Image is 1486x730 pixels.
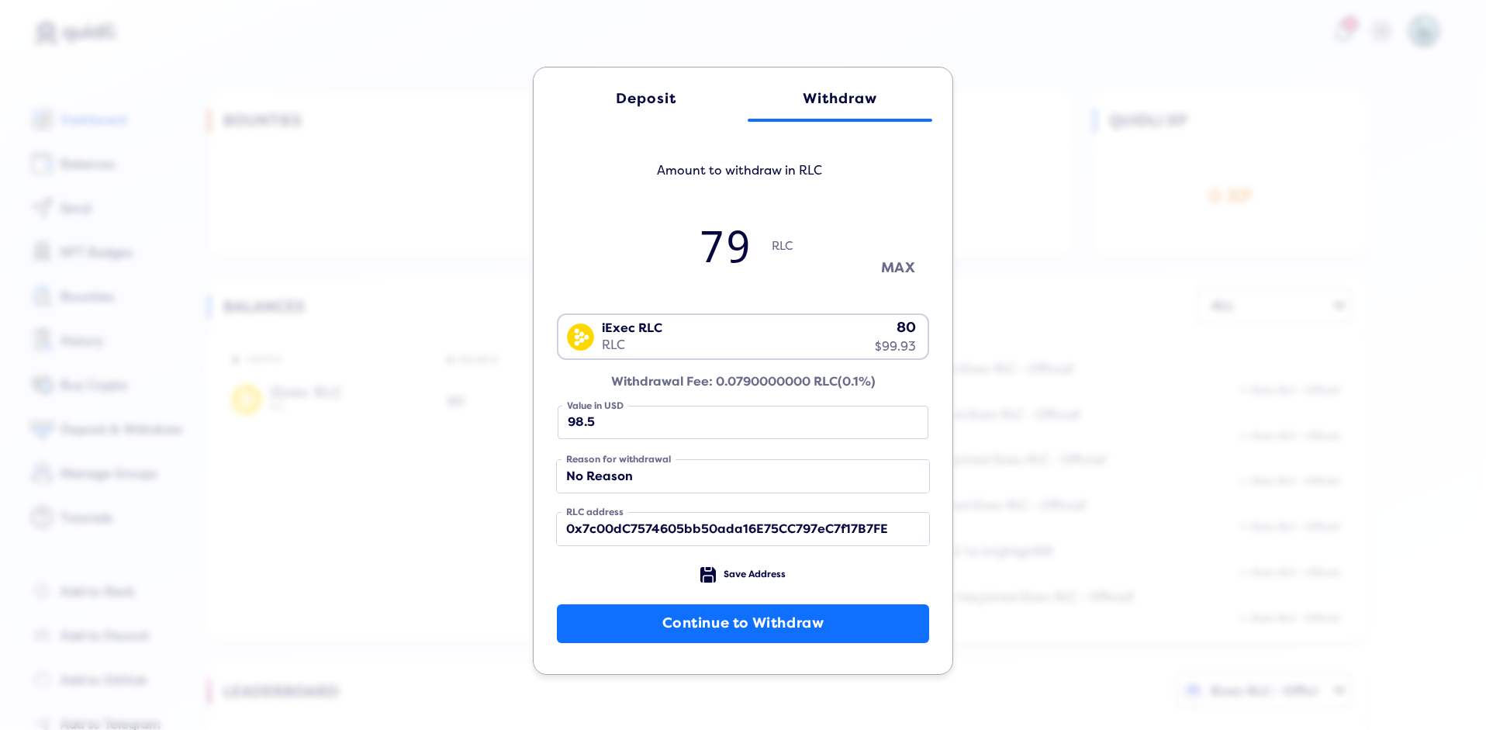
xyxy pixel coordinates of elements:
div: Withdraw [763,91,917,107]
div: $99.93 [875,338,916,355]
input: 0 [679,220,772,271]
div: 80 [875,318,916,338]
div: iExec RLC [602,320,662,337]
a: Deposit [554,75,738,122]
input: none [558,406,928,439]
div: Deposit [569,91,723,107]
button: MAX [859,255,937,281]
img: RLC [567,323,594,351]
div: Search for option [557,313,929,360]
span: Save Address [724,569,786,580]
button: Continue to Withdraw [557,604,929,643]
input: Search for option [560,358,919,376]
label: RLC address [562,505,628,521]
span: RLC [772,240,808,295]
div: RLC [602,337,662,354]
label: Reason for withdrawal [562,452,676,468]
h5: Amount to withdraw in RLC [553,158,925,199]
a: Withdraw [748,75,932,122]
